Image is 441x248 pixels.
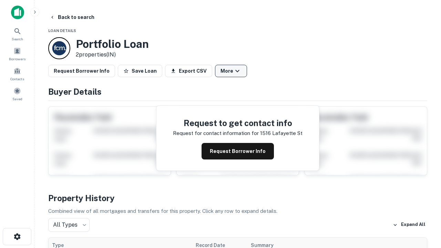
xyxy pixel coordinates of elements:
img: capitalize-icon.png [11,6,24,19]
button: Request Borrower Info [202,143,274,159]
button: Export CSV [165,65,212,77]
button: Save Loan [118,65,162,77]
h3: Portfolio Loan [76,38,149,51]
iframe: Chat Widget [407,171,441,204]
h4: Buyer Details [48,85,427,98]
p: 2 properties (IN) [76,51,149,59]
button: Request Borrower Info [48,65,115,77]
span: Loan Details [48,29,76,33]
button: More [215,65,247,77]
span: Saved [12,96,22,102]
span: Search [12,36,23,42]
a: Borrowers [2,44,32,63]
span: Contacts [10,76,24,82]
a: Search [2,24,32,43]
h4: Property History [48,192,427,204]
button: Back to search [47,11,97,23]
h4: Request to get contact info [173,117,302,129]
a: Contacts [2,64,32,83]
a: Saved [2,84,32,103]
div: All Types [48,218,90,232]
p: 1516 lafayette st [260,129,302,137]
p: Request for contact information for [173,129,259,137]
span: Borrowers [9,56,25,62]
button: Expand All [391,220,427,230]
p: Combined view of all mortgages and transfers for this property. Click any row to expand details. [48,207,427,215]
